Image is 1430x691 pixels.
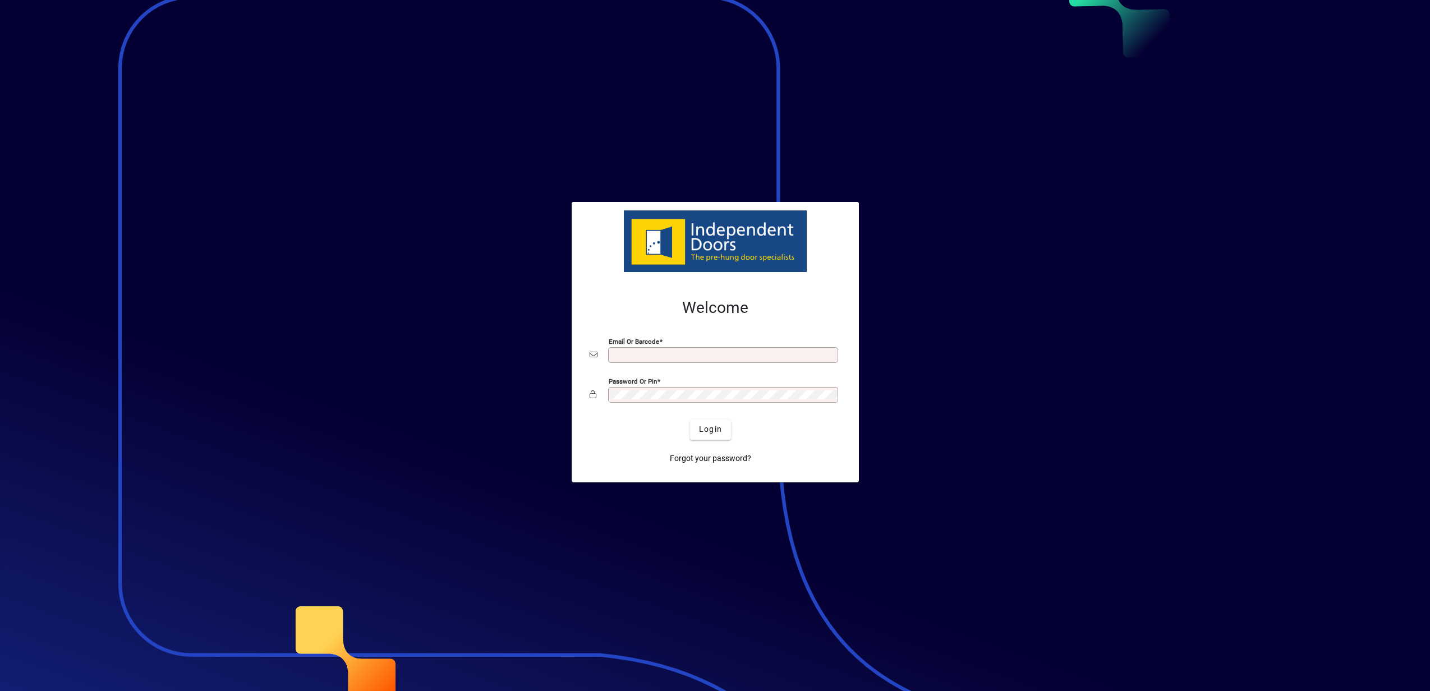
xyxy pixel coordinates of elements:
mat-label: Password or Pin [609,377,657,385]
a: Forgot your password? [665,449,756,469]
span: Login [699,423,722,435]
mat-label: Email or Barcode [609,337,659,345]
h2: Welcome [590,298,841,317]
span: Forgot your password? [670,453,751,464]
button: Login [690,420,731,440]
